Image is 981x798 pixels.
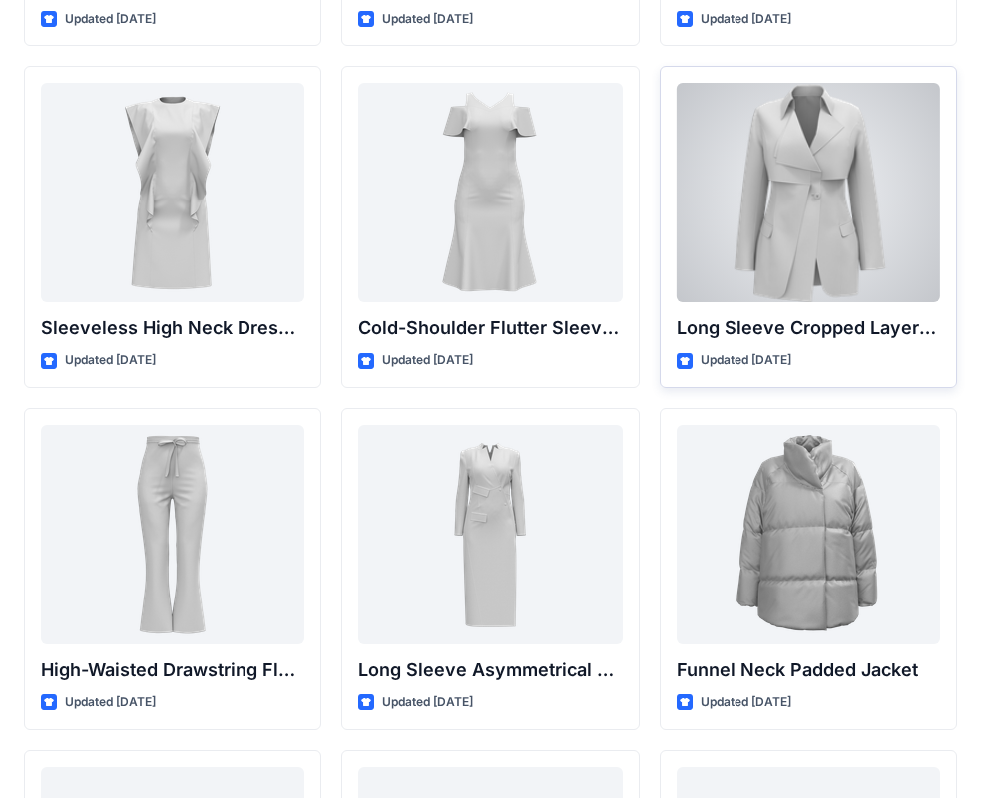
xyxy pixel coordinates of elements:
[701,9,791,30] p: Updated [DATE]
[677,83,940,302] a: Long Sleeve Cropped Layered Blazer Dress
[41,314,304,342] p: Sleeveless High Neck Dress with Front Ruffle
[382,350,473,371] p: Updated [DATE]
[382,692,473,713] p: Updated [DATE]
[677,425,940,644] a: Funnel Neck Padded Jacket
[358,656,622,684] p: Long Sleeve Asymmetrical Wrap Midi Dress
[41,656,304,684] p: High-Waisted Drawstring Flare Trousers
[358,425,622,644] a: Long Sleeve Asymmetrical Wrap Midi Dress
[65,9,156,30] p: Updated [DATE]
[358,83,622,302] a: Cold-Shoulder Flutter Sleeve Midi Dress
[41,83,304,302] a: Sleeveless High Neck Dress with Front Ruffle
[65,692,156,713] p: Updated [DATE]
[677,314,940,342] p: Long Sleeve Cropped Layered Blazer Dress
[41,425,304,644] a: High-Waisted Drawstring Flare Trousers
[701,350,791,371] p: Updated [DATE]
[701,692,791,713] p: Updated [DATE]
[358,314,622,342] p: Cold-Shoulder Flutter Sleeve Midi Dress
[65,350,156,371] p: Updated [DATE]
[382,9,473,30] p: Updated [DATE]
[677,656,940,684] p: Funnel Neck Padded Jacket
